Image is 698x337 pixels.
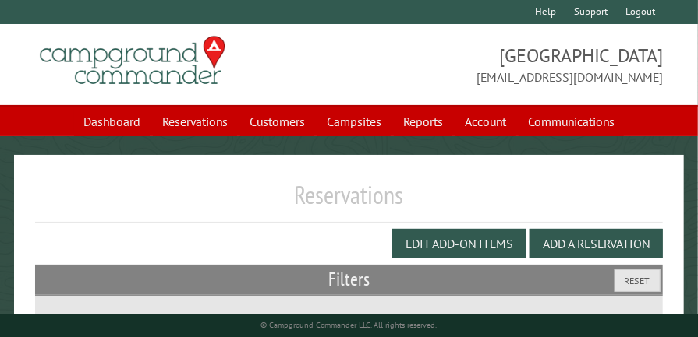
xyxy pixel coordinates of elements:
[615,269,661,292] button: Reset
[74,107,150,136] a: Dashboard
[35,265,664,294] h2: Filters
[455,107,516,136] a: Account
[35,30,230,91] img: Campground Commander
[392,229,526,258] button: Edit Add-on Items
[519,107,624,136] a: Communications
[153,107,237,136] a: Reservations
[394,107,452,136] a: Reports
[35,180,664,223] h1: Reservations
[240,107,314,136] a: Customers
[530,229,663,258] button: Add a Reservation
[349,43,664,86] span: [GEOGRAPHIC_DATA] [EMAIL_ADDRESS][DOMAIN_NAME]
[261,320,438,330] small: © Campground Commander LLC. All rights reserved.
[317,107,391,136] a: Campsites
